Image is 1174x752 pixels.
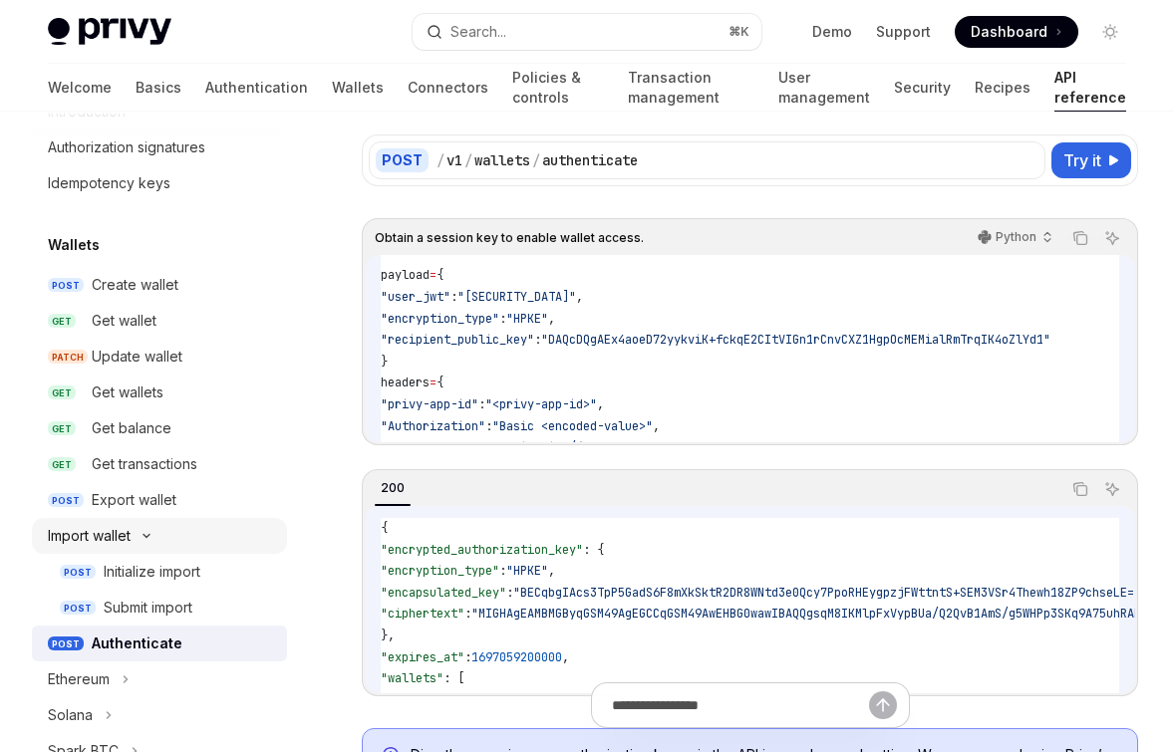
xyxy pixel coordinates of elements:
a: API reference [1054,64,1126,112]
span: }, [381,627,395,643]
a: GETGet wallet [32,303,287,339]
button: Toggle dark mode [1094,16,1126,48]
a: GETGet wallets [32,375,287,410]
span: "Authorization" [381,418,485,434]
span: payload [381,267,430,283]
span: "HPKE" [506,563,548,579]
span: "HPKE" [506,311,548,327]
span: { [437,375,443,390]
a: Welcome [48,64,112,112]
span: { [437,267,443,283]
span: : [478,439,485,455]
span: : [499,563,506,579]
button: Send message [869,691,897,719]
span: , [548,311,555,327]
button: Search...⌘K [413,14,761,50]
span: "<privy-app-id>" [485,396,597,412]
div: authenticate [542,150,638,170]
span: headers [381,375,430,390]
a: POSTCreate wallet [32,267,287,303]
div: Get wallets [92,380,163,404]
span: "expires_at" [381,649,464,665]
span: 1697059200000 [471,649,562,665]
a: PATCHUpdate wallet [32,339,287,375]
button: Try it [1051,142,1131,178]
div: Search... [450,20,506,44]
span: Try it [1063,148,1101,172]
button: Solana [32,697,287,733]
span: "encryption_type" [381,311,499,327]
span: "encapsulated_key" [381,585,506,601]
div: Authenticate [92,631,182,655]
div: Import wallet [48,524,131,548]
a: Policies & controls [512,64,604,112]
div: v1 [446,150,462,170]
div: Submit import [104,596,192,620]
button: Import wallet [32,518,287,554]
span: GET [48,385,76,400]
span: "encrypted_authorization_key" [381,542,583,558]
button: Ask AI [1099,225,1125,251]
a: User management [778,64,870,112]
span: : [499,311,506,327]
div: / [532,150,540,170]
span: PATCH [48,350,88,365]
div: Export wallet [92,488,176,512]
span: POST [60,565,96,580]
div: Create wallet [92,273,178,297]
span: "encryption_type" [381,563,499,579]
a: Authorization signatures [32,129,287,165]
div: Idempotency keys [48,171,170,195]
span: : [450,289,457,305]
div: Initialize import [104,560,200,584]
span: , [597,396,604,412]
a: Dashboard [955,16,1078,48]
a: Support [876,22,931,42]
div: / [437,150,444,170]
span: "Basic <encoded-value>" [492,418,653,434]
span: Dashboard [971,22,1047,42]
span: : [506,585,513,601]
a: POSTInitialize import [32,554,287,590]
span: "privy-app-id" [381,396,478,412]
a: Security [894,64,951,112]
span: "Content-Type" [381,439,478,455]
div: Get transactions [92,452,197,476]
a: Transaction management [628,64,754,112]
span: : { [583,542,604,558]
button: Python [967,221,1061,255]
a: Recipes [975,64,1030,112]
a: Demo [812,22,852,42]
img: light logo [48,18,171,46]
div: Authorization signatures [48,135,205,159]
div: wallets [474,150,530,170]
div: Solana [48,703,93,727]
span: : [ [443,670,464,686]
div: POST [376,148,429,172]
div: Get wallet [92,309,156,333]
span: "recipient_public_key" [381,332,534,348]
button: Ask AI [1099,476,1125,502]
a: Basics [136,64,181,112]
input: Ask a question... [612,683,869,727]
div: Update wallet [92,345,182,369]
span: POST [48,636,84,651]
span: "ciphertext" [381,606,464,622]
span: = [430,267,437,283]
button: Ethereum [32,661,287,697]
span: , [548,563,555,579]
span: ⌘ K [729,24,749,40]
span: "wallets" [381,670,443,686]
a: POSTSubmit import [32,590,287,626]
div: 200 [375,476,411,500]
span: "DAQcDQgAEx4aoeD72yykviK+fckqE2CItVIGn1rCnvCXZ1HgpOcMEMialRmTrqIK4oZlYd1" [541,332,1050,348]
a: Connectors [408,64,488,112]
span: = [430,375,437,390]
span: : [478,396,485,412]
a: GETGet balance [32,410,287,446]
span: "user_jwt" [381,289,450,305]
span: , [653,418,660,434]
span: : [534,332,541,348]
a: Idempotency keys [32,165,287,201]
a: Wallets [332,64,384,112]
